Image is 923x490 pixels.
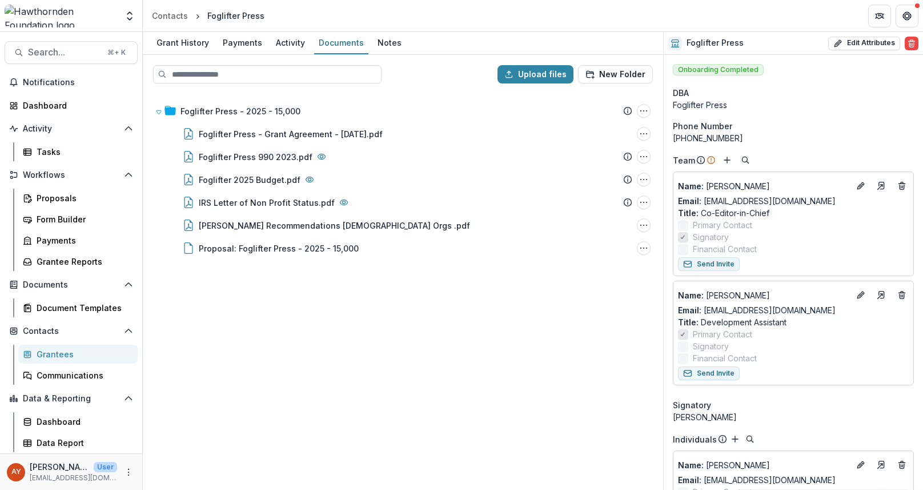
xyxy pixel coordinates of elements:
span: Search... [28,47,101,58]
button: Send Invite [678,257,740,271]
p: Individuals [673,433,717,445]
h2: Foglifter Press [687,38,744,48]
button: Deletes [895,179,909,193]
button: Foglifter Press - Grant Agreement - 2025-05-23.pdf Options [637,127,651,141]
div: Documents [314,34,368,51]
div: [PERSON_NAME] [673,411,914,423]
p: [PERSON_NAME] [678,459,849,471]
div: Foglifter Press [673,99,914,111]
div: [PHONE_NUMBER] [673,132,914,144]
span: Data & Reporting [23,394,119,404]
a: Name: [PERSON_NAME] [678,180,849,192]
span: Email: [678,305,701,315]
button: Delete [905,37,918,50]
a: Dashboard [18,412,138,431]
span: Name : [678,181,704,191]
button: Foglifter Press - 2025 - 15,000 Options [637,104,651,118]
a: Activity [271,32,310,54]
span: Documents [23,280,119,290]
a: Dashboard [5,96,138,115]
a: Go to contact [872,456,890,474]
div: Dashboard [23,99,129,111]
span: Primary Contact [693,219,752,231]
div: Foglifter Press 990 2023.pdfFoglifter Press 990 2023.pdf Options [151,145,655,168]
img: Hawthornden Foundation logo [5,5,117,27]
button: Notifications [5,73,138,91]
a: Grant History [152,32,214,54]
div: Andreas Yuíza [11,468,21,476]
button: New Folder [578,65,653,83]
button: Open Workflows [5,166,138,184]
button: Upload files [497,65,573,83]
a: Go to contact [872,177,890,195]
button: Foglifter Press 990 2023.pdf Options [637,150,651,164]
span: Primary Contact [693,328,752,340]
a: Form Builder [18,210,138,229]
div: Tasks [37,146,129,158]
div: Foglifter Press - Grant Agreement - [DATE].pdf [199,128,383,140]
a: Email: [EMAIL_ADDRESS][DOMAIN_NAME] [678,195,836,207]
p: User [94,462,117,472]
span: Financial Contact [693,352,757,364]
a: Grantee Reports [18,252,138,271]
span: Name : [678,460,704,470]
button: Open Contacts [5,322,138,340]
nav: breadcrumb [147,7,269,24]
span: Title : [678,317,699,327]
div: Proposal: Foglifter Press - 2025 - 15,000 [199,242,359,254]
button: Foglifter 2025 Budget.pdf Options [637,173,651,186]
div: Dashboard [37,416,129,428]
button: Open Data & Reporting [5,389,138,408]
button: Edit [854,179,868,193]
div: Foglifter Press - Grant Agreement - [DATE].pdfFoglifter Press - Grant Agreement - 2025-05-23.pdf ... [151,122,655,145]
button: Edit [854,458,868,472]
div: Payments [37,234,129,246]
a: Name: [PERSON_NAME] [678,289,849,301]
div: Activity [271,34,310,51]
span: Signatory [693,231,729,243]
p: [PERSON_NAME] [678,289,849,301]
button: Deletes [895,288,909,302]
a: Contacts [147,7,192,24]
a: Payments [218,32,267,54]
a: Email: [EMAIL_ADDRESS][DOMAIN_NAME] [678,304,836,316]
div: Proposal: Foglifter Press - 2025 - 15,000Proposal: Foglifter Press - 2025 - 15,000 Options [151,237,655,260]
span: Title : [678,208,699,218]
div: Proposals [37,192,129,204]
div: Data Report [37,437,129,449]
a: Grantees [18,345,138,364]
button: Open Documents [5,276,138,294]
div: Foglifter Press [207,10,264,22]
div: Foglifter Press - 2025 - 15,000Foglifter Press - 2025 - 15,000 OptionsFoglifter Press - Grant Agr... [151,99,655,260]
p: [EMAIL_ADDRESS][DOMAIN_NAME] [30,473,117,483]
span: Email: [678,475,701,485]
span: DBA [673,87,689,99]
button: Search... [5,41,138,64]
div: Contacts [152,10,188,22]
span: Onboarding Completed [673,64,764,75]
button: Open Activity [5,119,138,138]
div: IRS Letter of Non Profit Status.pdfIRS Letter of Non Profit Status.pdf Options [151,191,655,214]
span: Contacts [23,326,119,336]
button: Get Help [896,5,918,27]
div: Foglifter 2025 Budget.pdfFoglifter 2025 Budget.pdf Options [151,168,655,191]
div: Foglifter 2025 Budget.pdf [199,174,300,186]
a: Name: [PERSON_NAME] [678,459,849,471]
span: Financial Contact [693,243,757,255]
div: Notes [373,34,406,51]
span: Activity [23,124,119,134]
span: Email: [678,196,701,206]
div: [PERSON_NAME] Recommendations [DEMOGRAPHIC_DATA] Orgs .pdfAndreas Recommendations LGBTQ Orgs .pdf... [151,214,655,237]
button: Search [739,153,752,167]
a: Email: [EMAIL_ADDRESS][DOMAIN_NAME] [678,474,836,486]
a: Tasks [18,142,138,161]
button: Send Invite [678,366,740,380]
div: Foglifter Press 990 2023.pdf [199,151,312,163]
button: Add [720,153,734,167]
button: Open entity switcher [122,5,138,27]
div: Payments [218,34,267,51]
